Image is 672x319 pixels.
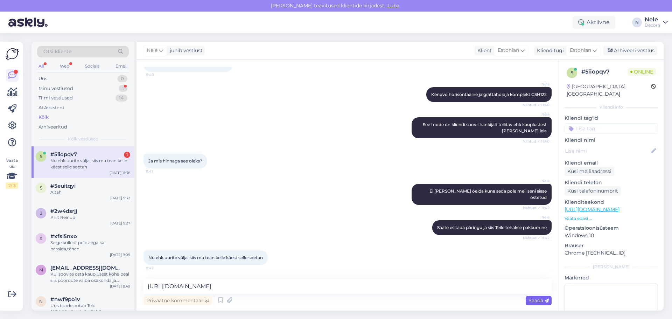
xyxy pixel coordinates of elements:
div: 1 [124,152,130,158]
span: Estonian [570,47,591,54]
div: Uus toode ootab Teid [GEOGRAPHIC_DATA] Decora arvemüügis (kohe uksest sisse tulles vasakul esimen... [50,303,130,315]
div: Minu vestlused [38,85,73,92]
p: Kliendi email [565,159,658,167]
div: [DATE] 8:49 [110,284,130,289]
span: Nähtud ✓ 11:42 [523,205,549,210]
p: Kliendi telefon [565,179,658,186]
span: Saada [528,297,549,304]
div: # 5iiopqv7 [581,68,628,76]
p: Vaata edasi ... [565,215,658,222]
div: 2 / 3 [6,182,18,189]
span: Nu ehk uurite välja, siis ma tean kelle käest selle soetan [148,255,263,260]
div: Kõik [38,114,49,121]
span: Estonian [498,47,519,54]
div: [DATE] 9:09 [110,252,130,257]
a: [URL][DOMAIN_NAME] [565,206,619,213]
div: Email [114,62,129,71]
span: Nähtud ✓ 11:42 [523,235,549,241]
div: Tiimi vestlused [38,95,73,102]
span: Luba [385,2,401,9]
div: Küsi meiliaadressi [565,167,614,176]
span: Saate esitada päringu ja siis Teile tehakse pakkumine [437,225,547,230]
span: 5 [571,70,573,75]
span: Nele [523,112,549,117]
span: 11:41 [146,169,172,174]
span: See toode on kliendi soovil hankijalt tellitav ehk kauplustest [PERSON_NAME] leia [423,122,548,133]
div: 14 [115,95,127,102]
div: Küsi telefoninumbrit [565,186,621,196]
a: NeleDecora [645,17,668,28]
input: Lisa nimi [565,147,650,155]
span: Ei [PERSON_NAME] öelda kuna seda pole meil seni sisse ostetud [429,188,548,200]
span: Nähtud ✓ 11:40 [523,102,549,108]
div: Arhiveeri vestlus [603,46,657,55]
span: 11:42 [146,265,172,271]
div: [GEOGRAPHIC_DATA], [GEOGRAPHIC_DATA] [567,83,651,98]
span: Nele [523,215,549,220]
p: Brauser [565,242,658,249]
div: All [37,62,45,71]
div: Priit Reinup [50,214,130,221]
div: Vaata siia [6,157,18,189]
div: Selge,kullerit pole aega ka passida,tänan. [50,240,130,252]
span: Online [628,68,656,76]
div: Uus [38,75,47,82]
div: AI Assistent [38,104,64,111]
div: Kliendi info [565,104,658,110]
input: Lisa tag [565,123,658,134]
span: 5 [40,154,42,159]
div: Privaatne kommentaar [143,296,212,305]
p: Operatsioonisüsteem [565,224,658,232]
div: Arhiveeritud [38,124,67,131]
span: #xfsl5nxo [50,233,77,240]
span: Nähtud ✓ 11:40 [523,139,549,144]
div: Web [58,62,71,71]
div: 0 [117,75,127,82]
div: Aktiivne [573,16,615,29]
div: [DATE] 11:38 [110,170,130,175]
div: [DATE] 9:32 [110,195,130,201]
div: [DATE] 9:27 [110,221,130,226]
div: Decora [645,22,660,28]
div: Nele [645,17,660,22]
span: #nwf9po1v [50,296,80,303]
div: Socials [84,62,101,71]
div: Klienditugi [534,47,564,54]
span: Nele [147,47,157,54]
div: Nu ehk uurite välja, siis ma tean kelle käest selle soetan [50,158,130,170]
div: Klient [475,47,492,54]
span: Kõik vestlused [68,136,98,142]
span: Kenovo horisontaalne jalgrattahoidja komplekt GSH122 [431,92,547,97]
div: juhib vestlust [167,47,203,54]
p: Klienditeekond [565,199,658,206]
span: Nele [523,178,549,183]
span: 2 [40,210,42,216]
span: 11:40 [146,72,172,77]
span: x [40,236,42,241]
span: Nele [523,82,549,87]
p: Märkmed [565,274,658,282]
span: #2w4dsrjj [50,208,77,214]
div: N [632,18,642,27]
p: Kliendi tag'id [565,115,658,122]
textarea: [URL][DOMAIN_NAME] [143,279,552,294]
div: [PERSON_NAME] [565,264,658,270]
p: Chrome [TECHNICAL_ID] [565,249,658,257]
div: Aitäh [50,189,130,195]
img: Askly Logo [6,47,19,61]
span: Otsi kliente [43,48,71,55]
span: Ja mis hinnaga see oleks? [148,158,202,164]
p: Kliendi nimi [565,137,658,144]
span: maritapost@gmail.com [50,265,123,271]
div: Kui soovite osta kauplusest koha peal siis pöördute vaiba osakonda ja räägite seal ääristuse soovist [50,271,130,284]
span: n [39,299,43,304]
span: 5 [40,185,42,190]
span: m [39,267,43,272]
span: #5iiopqv7 [50,151,77,158]
div: 1 [119,85,127,92]
span: #5euitqyi [50,183,76,189]
p: Windows 10 [565,232,658,239]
